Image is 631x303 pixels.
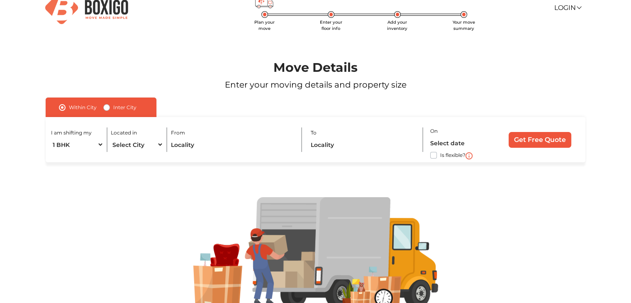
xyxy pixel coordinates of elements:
[310,137,416,152] input: Locality
[509,132,571,148] input: Get Free Quote
[25,60,606,75] h1: Move Details
[430,127,438,135] label: On
[113,103,136,112] label: Inter City
[320,20,342,31] span: Enter your floor info
[453,20,475,31] span: Your move summary
[51,129,92,137] label: I am shifting my
[171,137,295,152] input: Locality
[387,20,407,31] span: Add your inventory
[171,129,185,137] label: From
[254,20,275,31] span: Plan your move
[111,129,137,137] label: Located in
[465,152,473,159] img: i
[25,78,606,91] p: Enter your moving details and property size
[69,103,97,112] label: Within City
[554,4,580,12] a: Login
[440,150,465,159] label: Is flexible?
[310,129,316,137] label: To
[430,136,492,150] input: Select date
